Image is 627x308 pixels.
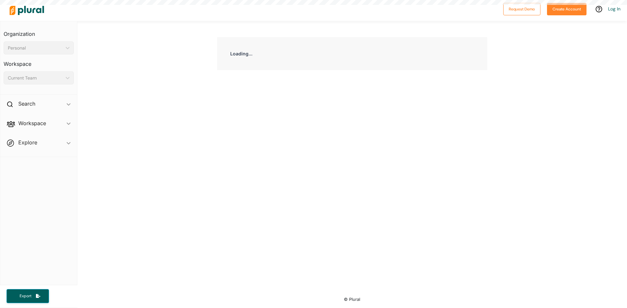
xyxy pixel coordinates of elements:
[7,289,49,303] button: Export
[608,6,620,12] a: Log In
[503,3,540,15] button: Request Demo
[8,75,63,81] div: Current Team
[217,37,487,70] div: Loading...
[547,5,587,12] a: Create Account
[547,3,587,15] button: Create Account
[18,100,35,107] h2: Search
[8,45,63,51] div: Personal
[4,54,74,69] h3: Workspace
[344,297,360,302] small: © Plural
[15,293,36,299] span: Export
[503,5,540,12] a: Request Demo
[4,24,74,39] h3: Organization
